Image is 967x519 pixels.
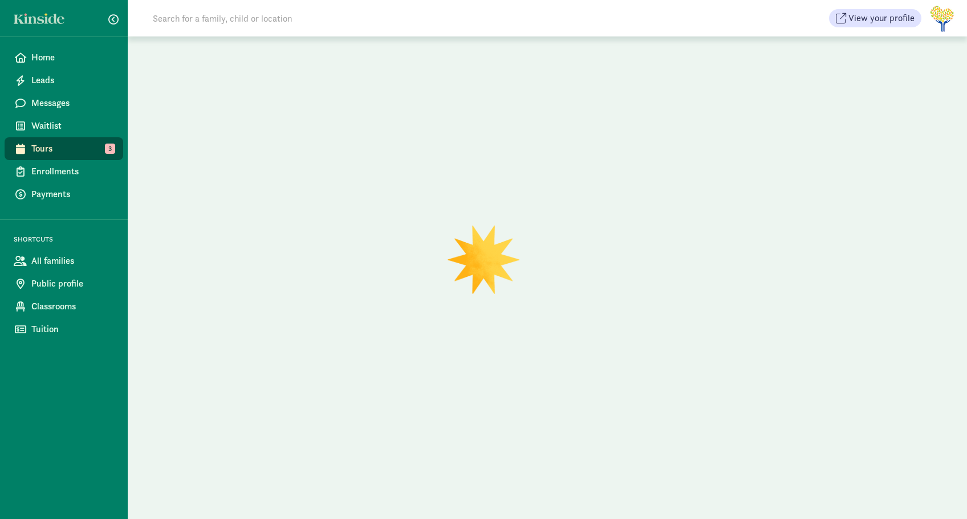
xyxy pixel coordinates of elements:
span: Public profile [31,277,114,291]
span: Tours [31,142,114,156]
a: Tuition [5,318,123,341]
span: Messages [31,96,114,110]
a: Leads [5,69,123,92]
span: Tuition [31,322,114,336]
span: 3 [105,144,115,154]
span: Waitlist [31,119,114,133]
a: Messages [5,92,123,115]
a: All families [5,250,123,272]
span: Enrollments [31,165,114,178]
button: View your profile [829,9,921,27]
span: Home [31,51,114,64]
a: Payments [5,183,123,206]
span: Classrooms [31,300,114,313]
a: Classrooms [5,295,123,318]
a: Enrollments [5,160,123,183]
span: View your profile [848,11,915,25]
span: Payments [31,187,114,201]
span: All families [31,254,114,268]
input: Search for a family, child or location [146,7,466,30]
a: Tours 3 [5,137,123,160]
a: Home [5,46,123,69]
a: Public profile [5,272,123,295]
span: Leads [31,73,114,87]
a: Waitlist [5,115,123,137]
